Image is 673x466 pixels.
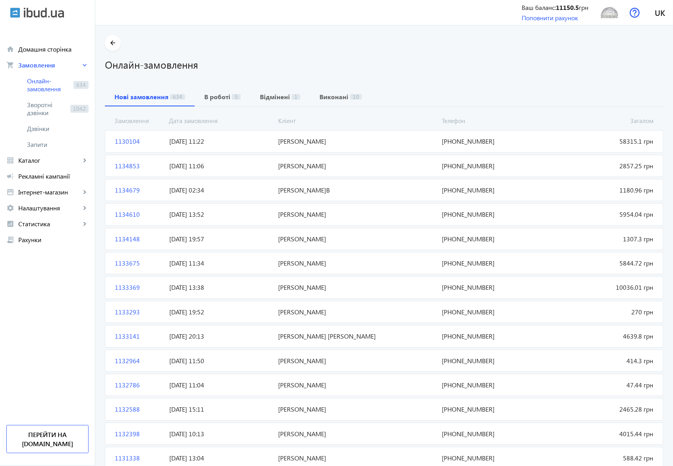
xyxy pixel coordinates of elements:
span: Каталог [18,156,81,164]
span: [PHONE_NUMBER] [439,137,547,146]
mat-icon: storefront [6,188,14,196]
span: [PHONE_NUMBER] [439,454,547,462]
span: [PERSON_NAME] [275,405,439,414]
span: 1132964 [112,356,166,365]
img: ibud.svg [10,8,20,18]
span: [DATE] 11:04 [166,381,275,389]
mat-icon: keyboard_arrow_right [81,61,89,69]
mat-icon: keyboard_arrow_right [81,220,89,228]
span: 414.3 грн [548,356,657,365]
mat-icon: grid_view [6,156,14,164]
div: Ваш баланс: грн [522,3,589,12]
a: Поповнити рахунок [522,13,578,22]
span: [PHONE_NUMBER] [439,405,547,414]
span: [PERSON_NAME] [275,454,439,462]
span: [PHONE_NUMBER] [439,381,547,389]
span: [PHONE_NUMBER] [439,210,547,219]
span: 1133141 [112,332,166,341]
span: [PHONE_NUMBER] [439,259,547,268]
a: Перейти на [DOMAIN_NAME] [6,425,89,453]
mat-icon: keyboard_arrow_right [81,156,89,164]
span: [DATE] 13:38 [166,283,275,292]
mat-icon: receipt_long [6,236,14,244]
span: [DATE] 13:04 [166,454,275,462]
img: help.svg [630,8,640,18]
span: 47.44 грн [548,381,657,389]
b: Нові замовлення [114,94,168,100]
span: [PHONE_NUMBER] [439,429,547,438]
span: [PERSON_NAME] [275,381,439,389]
span: Замовлення [18,61,81,69]
span: [PERSON_NAME] [275,210,439,219]
span: 1134610 [112,210,166,219]
span: Статистика [18,220,81,228]
span: 58315.1 грн [548,137,657,146]
b: В роботі [204,94,230,100]
span: [DATE] 11:50 [166,356,275,365]
span: 1132786 [112,381,166,389]
span: Налаштування [18,204,81,212]
span: [PERSON_NAME] [275,259,439,268]
span: Кліент [275,116,439,125]
span: 1042 [70,105,89,113]
span: Домашня сторінка [18,45,89,53]
span: [DATE] 13:52 [166,210,275,219]
span: 1 [292,94,300,100]
span: 1132398 [112,429,166,438]
span: 5 [232,94,241,100]
span: [PERSON_NAME] [275,235,439,243]
mat-icon: analytics [6,220,14,228]
span: Дата замовлення [166,116,275,125]
span: 2465.28 грн [548,405,657,414]
b: Відмінені [260,94,290,100]
img: ibud_text.svg [24,8,64,18]
span: Онлайн-замовлення [27,77,70,93]
span: [DATE] 11:34 [166,259,275,268]
span: 4015.44 грн [548,429,657,438]
span: [PERSON_NAME] [PERSON_NAME] [275,332,439,341]
span: 1130104 [112,137,166,146]
span: [PERSON_NAME] [275,308,439,316]
span: [PHONE_NUMBER] [439,186,547,194]
span: Рекламні кампанії [18,172,89,180]
span: Рахунки [18,236,89,244]
span: [PHONE_NUMBER] [439,308,547,316]
span: 1134679 [112,186,166,194]
span: 2857.25 грн [548,162,657,170]
span: Загалом [548,116,657,125]
mat-icon: shopping_cart [6,61,14,69]
span: [PERSON_NAME]В [275,186,439,194]
span: [PHONE_NUMBER] [439,235,547,243]
span: 5954.04 грн [548,210,657,219]
mat-icon: arrow_back [108,38,118,48]
span: Дзвінки [27,125,89,133]
span: 1134148 [112,235,166,243]
span: 1131338 [112,454,166,462]
span: [DATE] 19:52 [166,308,275,316]
mat-icon: home [6,45,14,53]
span: 634 [73,81,89,89]
span: [PERSON_NAME] [275,137,439,146]
mat-icon: keyboard_arrow_right [81,204,89,212]
span: [PERSON_NAME] [275,162,439,170]
span: 1133675 [112,259,166,268]
span: 634 [170,94,185,100]
span: [DATE] 20:13 [166,332,275,341]
span: 4639.8 грн [548,332,657,341]
span: [PERSON_NAME] [275,356,439,365]
span: Зворотні дзвінки [27,101,67,117]
mat-icon: keyboard_arrow_right [81,188,89,196]
span: 1132588 [112,405,166,414]
span: 588.42 грн [548,454,657,462]
span: Телефон [439,116,548,125]
span: Інтернет-магазин [18,188,81,196]
span: 1134853 [112,162,166,170]
span: [DATE] 11:06 [166,162,275,170]
span: 1133369 [112,283,166,292]
span: 270 грн [548,308,657,316]
span: Замовлення [111,116,166,125]
span: [PERSON_NAME] [275,283,439,292]
span: [PHONE_NUMBER] [439,332,547,341]
span: [PHONE_NUMBER] [439,356,547,365]
b: 11150.5 [556,3,579,12]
